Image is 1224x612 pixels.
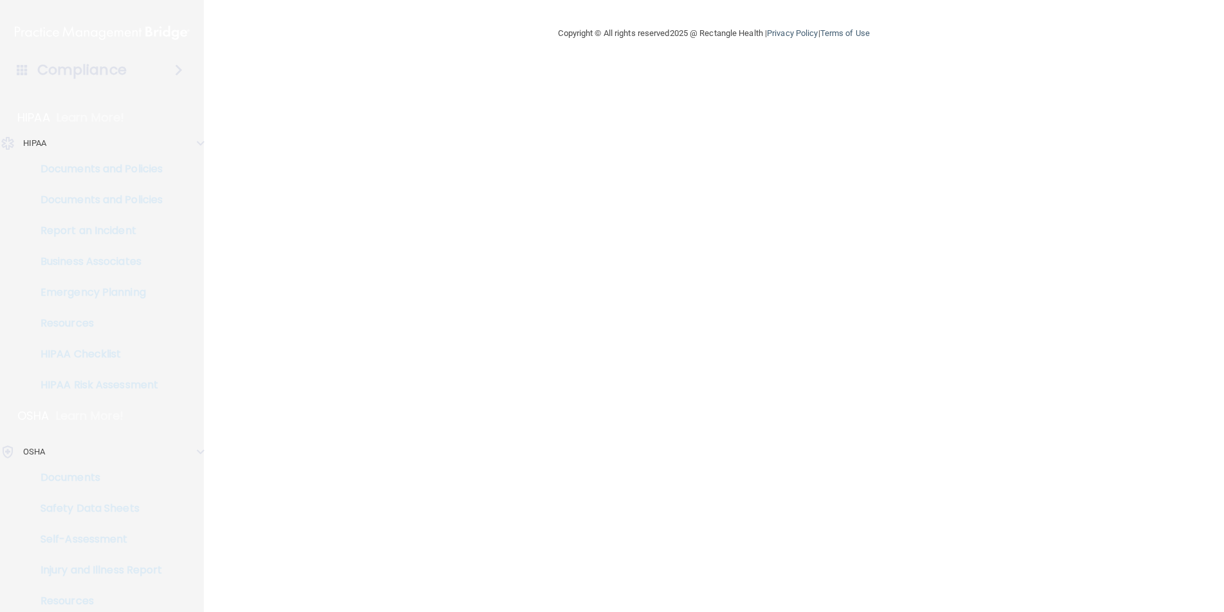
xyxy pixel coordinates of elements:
[820,28,870,38] a: Terms of Use
[37,61,127,79] h4: Compliance
[15,20,190,46] img: PMB logo
[23,136,47,151] p: HIPAA
[23,444,45,460] p: OSHA
[8,533,184,546] p: Self-Assessment
[8,317,184,330] p: Resources
[8,224,184,237] p: Report an Incident
[8,286,184,299] p: Emergency Planning
[8,595,184,607] p: Resources
[8,194,184,206] p: Documents and Policies
[8,255,184,268] p: Business Associates
[8,564,184,577] p: Injury and Illness Report
[767,28,818,38] a: Privacy Policy
[8,348,184,361] p: HIPAA Checklist
[8,379,184,392] p: HIPAA Risk Assessment
[17,408,50,424] p: OSHA
[8,163,184,175] p: Documents and Policies
[8,471,184,484] p: Documents
[56,408,124,424] p: Learn More!
[480,13,949,54] div: Copyright © All rights reserved 2025 @ Rectangle Health | |
[8,502,184,515] p: Safety Data Sheets
[17,110,50,125] p: HIPAA
[57,110,125,125] p: Learn More!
